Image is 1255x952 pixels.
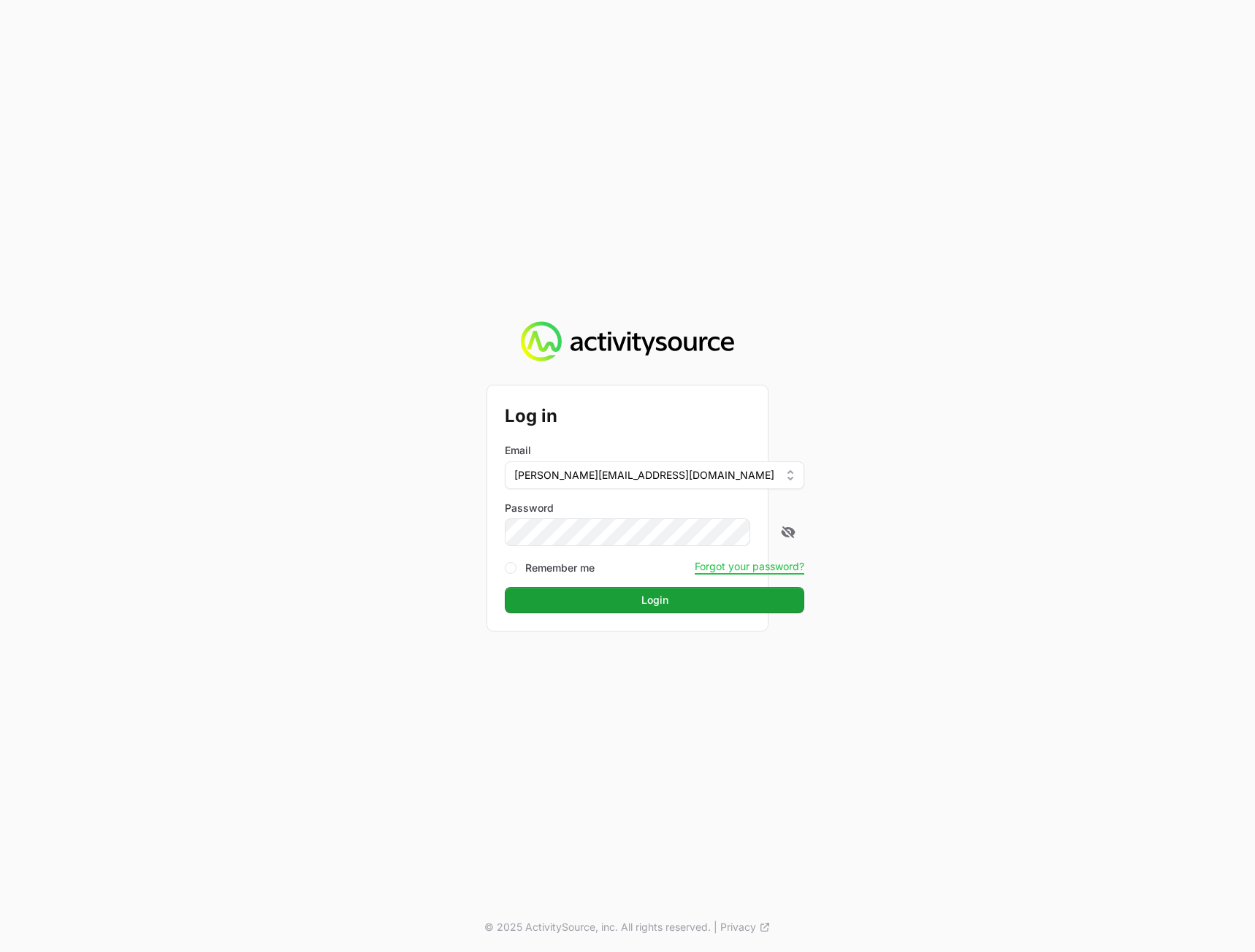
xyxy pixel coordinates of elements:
span: | [714,920,717,934]
button: Login [505,587,804,613]
span: [PERSON_NAME][EMAIL_ADDRESS][DOMAIN_NAME] [514,468,774,483]
span: Login [641,591,668,609]
label: Remember me [525,561,595,575]
a: Privacy [720,920,771,934]
h2: Log in [505,403,804,429]
p: © 2025 ActivitySource, inc. All rights reserved. [484,920,711,934]
img: Activity Source [521,321,733,362]
label: Email [505,443,531,458]
button: Forgot your password? [695,560,804,573]
label: Password [505,501,804,515]
button: [PERSON_NAME][EMAIL_ADDRESS][DOMAIN_NAME] [505,461,804,489]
